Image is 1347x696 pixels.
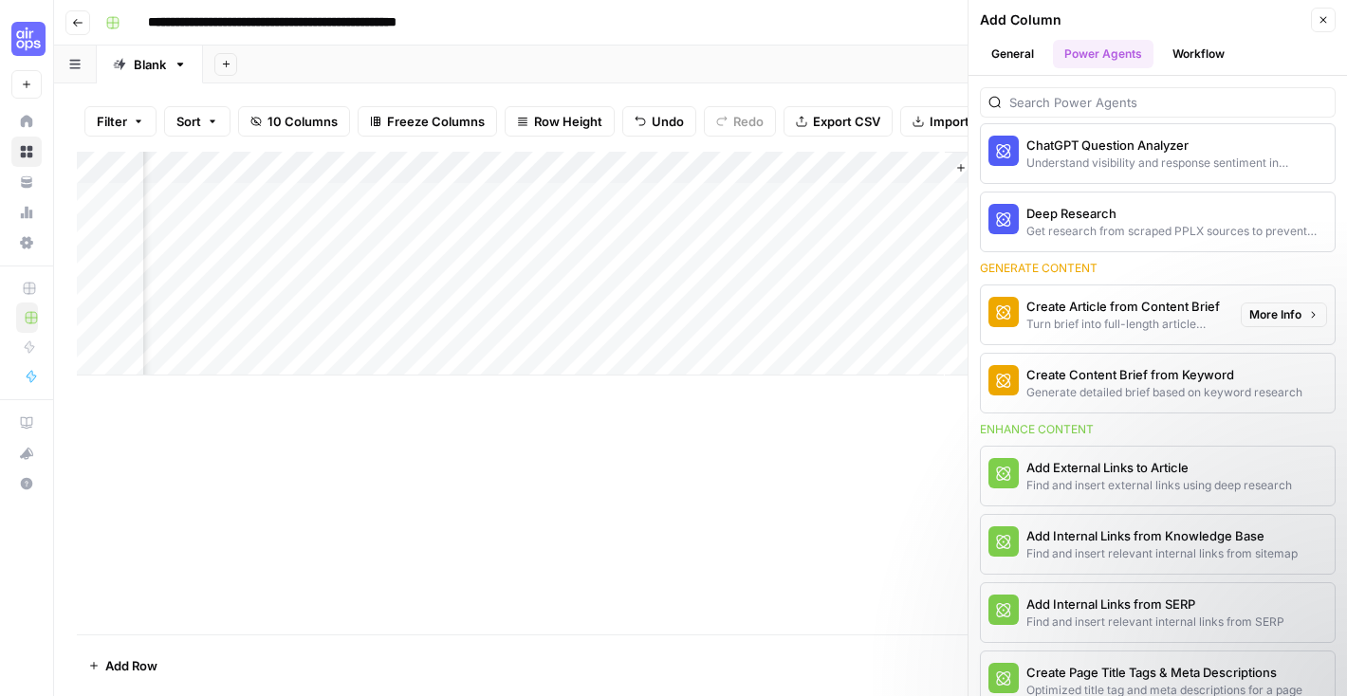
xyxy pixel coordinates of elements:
[505,106,615,137] button: Row Height
[733,112,764,131] span: Redo
[11,137,42,167] a: Browse
[981,515,1335,574] button: Add Internal Links from Knowledge BaseFind and insert relevant internal links from sitemap
[981,192,1335,251] button: Deep ResearchGet research from scraped PPLX sources to prevent source [MEDICAL_DATA]
[980,40,1045,68] button: General
[1026,316,1226,333] div: Turn brief into full-length article content
[981,583,1335,642] button: Add Internal Links from SERPFind and insert relevant internal links from SERP
[12,439,41,467] div: What's new?
[11,468,42,499] button: Help + Support
[622,106,696,137] button: Undo
[1026,384,1302,401] div: Generate detailed brief based on keyword research
[1053,40,1153,68] button: Power Agents
[1026,614,1284,631] div: Find and insert relevant internal links from SERP
[930,112,998,131] span: Import CSV
[948,156,1046,180] button: Add Column
[1026,663,1302,682] div: Create Page Title Tags & Meta Descriptions
[11,22,46,56] img: Cohort 5 Logo
[387,112,485,131] span: Freeze Columns
[1026,477,1292,494] div: Find and insert external links using deep research
[11,167,42,197] a: Your Data
[1026,526,1298,545] div: Add Internal Links from Knowledge Base
[704,106,776,137] button: Redo
[11,408,42,438] a: AirOps Academy
[1026,136,1327,155] div: ChatGPT Question Analyzer
[981,124,1335,183] button: ChatGPT Question AnalyzerUnderstand visibility and response sentiment in ChatGPT
[11,15,42,63] button: Workspace: Cohort 5
[1026,204,1327,223] div: Deep Research
[11,197,42,228] a: Usage
[77,650,169,681] button: Add Row
[358,106,497,137] button: Freeze Columns
[268,112,338,131] span: 10 Columns
[134,55,166,74] div: Blank
[784,106,893,137] button: Export CSV
[105,656,157,675] span: Add Row
[1026,155,1327,172] div: Understand visibility and response sentiment in ChatGPT
[1026,223,1327,240] div: Get research from scraped PPLX sources to prevent source [MEDICAL_DATA]
[981,285,1233,344] button: Create Article from Content BriefTurn brief into full-length article content
[981,354,1335,412] button: Create Content Brief from KeywordGenerate detailed brief based on keyword research
[84,106,157,137] button: Filter
[1026,458,1292,477] div: Add External Links to Article
[97,46,203,83] a: Blank
[980,421,1336,438] div: Enhance content
[11,438,42,468] button: What's new?
[1241,302,1327,327] button: More Info
[1249,306,1301,323] span: More Info
[1161,40,1236,68] button: Workflow
[980,260,1336,277] div: Generate content
[238,106,350,137] button: 10 Columns
[1026,545,1298,562] div: Find and insert relevant internal links from sitemap
[1026,595,1284,614] div: Add Internal Links from SERP
[1026,297,1226,316] div: Create Article from Content Brief
[981,447,1335,505] button: Add External Links to ArticleFind and insert external links using deep research
[652,112,684,131] span: Undo
[11,228,42,258] a: Settings
[97,112,127,131] span: Filter
[900,106,1010,137] button: Import CSV
[11,106,42,137] a: Home
[176,112,201,131] span: Sort
[164,106,231,137] button: Sort
[534,112,602,131] span: Row Height
[1026,365,1302,384] div: Create Content Brief from Keyword
[1009,93,1327,112] input: Search Power Agents
[813,112,880,131] span: Export CSV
